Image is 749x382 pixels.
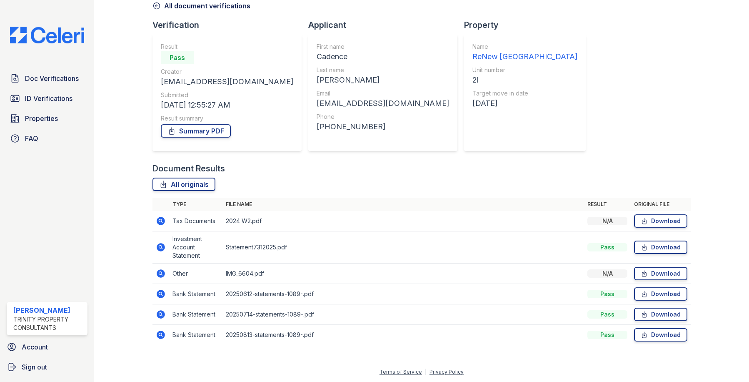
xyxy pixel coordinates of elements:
[634,308,687,321] a: Download
[222,231,584,264] td: Statement7312025.pdf
[25,73,79,83] span: Doc Verifications
[308,19,464,31] div: Applicant
[584,198,631,211] th: Result
[317,113,449,121] div: Phone
[7,130,87,147] a: FAQ
[222,264,584,284] td: IMG_6604.pdf
[429,369,464,375] a: Privacy Policy
[634,214,687,228] a: Download
[13,305,84,315] div: [PERSON_NAME]
[169,325,222,345] td: Bank Statement
[13,315,84,332] div: Trinity Property Consultants
[161,91,293,99] div: Submitted
[25,113,58,123] span: Properties
[3,27,91,43] img: CE_Logo_Blue-a8612792a0a2168367f1c8372b55b34899dd931a85d93a1a3d3e32e68fde9ad4.png
[587,217,627,225] div: N/A
[587,290,627,298] div: Pass
[472,74,577,86] div: 2I
[631,198,691,211] th: Original file
[152,178,215,191] a: All originals
[222,325,584,345] td: 20250813-statements-1089-.pdf
[169,304,222,325] td: Bank Statement
[634,287,687,301] a: Download
[472,98,577,109] div: [DATE]
[152,163,225,174] div: Document Results
[7,90,87,107] a: ID Verifications
[25,93,72,103] span: ID Verifications
[161,43,293,51] div: Result
[169,264,222,284] td: Other
[634,328,687,342] a: Download
[634,241,687,254] a: Download
[152,19,308,31] div: Verification
[161,68,293,76] div: Creator
[3,339,91,355] a: Account
[169,211,222,231] td: Tax Documents
[472,43,577,51] div: Name
[472,66,577,74] div: Unit number
[169,231,222,264] td: Investment Account Statement
[317,43,449,51] div: First name
[317,51,449,63] div: Cadence
[464,19,592,31] div: Property
[472,89,577,98] div: Target move in date
[317,74,449,86] div: [PERSON_NAME]
[222,284,584,304] td: 20250612-statements-1089-.pdf
[152,1,250,11] a: All document verifications
[587,269,627,278] div: N/A
[587,243,627,251] div: Pass
[169,284,222,304] td: Bank Statement
[317,98,449,109] div: [EMAIL_ADDRESS][DOMAIN_NAME]
[7,70,87,87] a: Doc Verifications
[7,110,87,127] a: Properties
[22,342,48,352] span: Account
[169,198,222,211] th: Type
[317,89,449,98] div: Email
[317,66,449,74] div: Last name
[634,267,687,280] a: Download
[161,99,293,111] div: [DATE] 12:55:27 AM
[425,369,427,375] div: |
[22,362,47,372] span: Sign out
[3,359,91,375] a: Sign out
[161,76,293,88] div: [EMAIL_ADDRESS][DOMAIN_NAME]
[161,114,293,123] div: Result summary
[222,304,584,325] td: 20250714-statements-1089-.pdf
[472,51,577,63] div: ReNew [GEOGRAPHIC_DATA]
[222,198,584,211] th: File name
[161,51,194,64] div: Pass
[587,331,627,339] div: Pass
[317,121,449,133] div: [PHONE_NUMBER]
[587,310,627,319] div: Pass
[379,369,422,375] a: Terms of Service
[472,43,577,63] a: Name ReNew [GEOGRAPHIC_DATA]
[25,133,38,143] span: FAQ
[161,124,231,138] a: Summary PDF
[222,211,584,231] td: 2024 W2.pdf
